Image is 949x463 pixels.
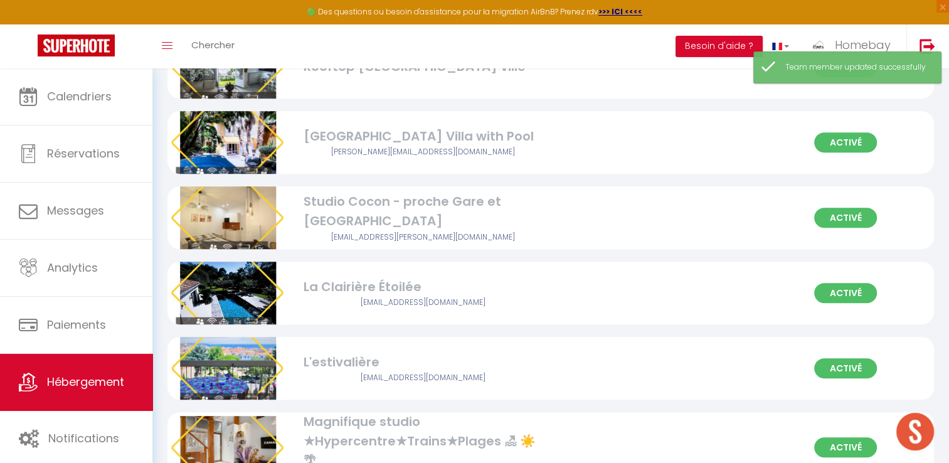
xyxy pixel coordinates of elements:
span: Notifications [48,430,119,446]
span: Activé [814,437,877,457]
img: logout [920,38,935,54]
div: Airbnb [304,297,543,309]
div: La Clairière Étoilée [304,277,543,297]
span: Calendriers [47,88,112,104]
span: Hébergement [47,374,124,390]
div: Team member updated successfully [785,61,928,73]
span: Activé [814,132,877,152]
a: ... Homebay [798,24,906,68]
span: Activé [814,358,877,378]
button: Besoin d'aide ? [676,36,763,57]
img: Super Booking [38,35,115,56]
div: [GEOGRAPHIC_DATA] Villa with Pool [304,127,543,146]
span: Activé [814,208,877,228]
span: Messages [47,203,104,218]
div: L'estivalière [304,353,543,372]
span: Paiements [47,317,106,333]
span: Chercher [191,38,235,51]
span: Activé [814,283,877,303]
div: Ouvrir le chat [896,413,934,450]
img: ... [808,36,827,55]
div: Airbnb [304,146,543,158]
span: Homebay [835,37,891,53]
a: >>> ICI <<<< [598,6,642,17]
span: Réservations [47,146,120,161]
span: Analytics [47,260,98,275]
div: Airbnb [304,231,543,243]
div: Studio Cocon - proche Gare et [GEOGRAPHIC_DATA] [304,192,543,231]
a: Chercher [182,24,244,68]
div: Airbnb [304,372,543,384]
